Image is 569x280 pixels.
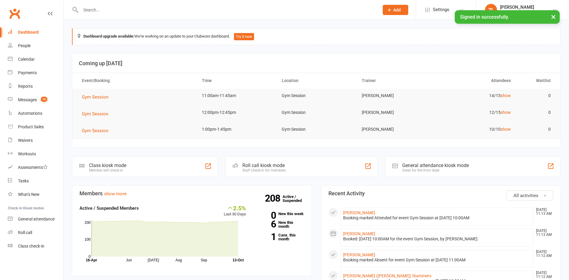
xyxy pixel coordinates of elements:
[356,73,436,88] th: Trainer
[18,30,39,35] div: Dashboard
[83,34,134,38] strong: Dashboard upgrade available:
[8,239,63,253] a: Class kiosk mode
[276,73,356,88] th: Location
[196,89,276,103] td: 11:00am-11:45am
[533,250,553,258] time: [DATE] 11:12 AM
[8,120,63,134] a: Product Sales
[18,84,33,89] div: Reports
[224,205,246,211] div: 2.5%
[8,26,63,39] a: Dashboard
[18,230,32,235] div: Roll call
[82,127,112,134] button: Gym Session
[18,43,31,48] div: People
[436,73,516,88] th: Attendees
[8,161,63,174] a: Assessments
[76,73,196,88] th: Event/Booking
[89,163,126,168] div: Class kiosk mode
[8,107,63,120] a: Automations
[433,3,449,17] span: Settings
[516,89,556,103] td: 0
[283,190,309,207] a: 208Active / Suspended
[196,122,276,136] td: 1:00pm-1:45pm
[18,57,35,62] div: Calendar
[18,111,42,116] div: Automations
[224,205,246,218] div: Last 30 Days
[533,229,553,237] time: [DATE] 11:13 AM
[18,124,44,129] div: Product Sales
[507,190,553,201] button: All activities
[276,89,356,103] td: Gym Session
[18,178,29,183] div: Tasks
[18,97,37,102] div: Messages
[8,39,63,53] a: People
[104,191,127,196] a: show more
[41,97,47,102] span: 10
[255,232,276,241] strong: 1
[8,212,63,226] a: General attendance kiosk mode
[343,236,531,242] div: Booked: [DATE] 10:00AM for the event Gym Session, by [PERSON_NAME]
[82,111,108,117] span: Gym Session
[82,128,108,133] span: Gym Session
[533,271,553,279] time: [DATE] 11:12 AM
[393,8,401,12] span: Add
[79,190,304,196] h3: Members
[8,53,63,66] a: Calendar
[7,6,22,21] a: Clubworx
[265,194,283,203] strong: 208
[8,174,63,188] a: Tasks
[8,80,63,93] a: Reports
[79,6,375,14] input: Search...
[255,233,304,241] a: 1Canx. this month
[196,105,276,120] td: 12:00pm-12:45pm
[18,70,37,75] div: Payments
[276,122,356,136] td: Gym Session
[501,110,511,115] a: show
[18,138,33,143] div: Waivers
[383,5,408,15] button: Add
[402,163,469,168] div: General attendance kiosk mode
[548,10,559,23] button: ×
[8,134,63,147] a: Waivers
[460,14,509,20] span: Signed in successfully.
[79,60,554,66] h3: Coming up [DATE]
[8,147,63,161] a: Workouts
[514,193,538,198] span: All activities
[18,217,55,221] div: General attendance
[89,168,126,172] div: Member self check-in
[436,122,516,136] td: 10/10
[8,93,63,107] a: Messages 10
[356,89,436,103] td: [PERSON_NAME]
[255,212,304,216] a: 0New this week
[343,210,375,215] a: [PERSON_NAME]
[196,73,276,88] th: Time
[516,122,556,136] td: 0
[356,122,436,136] td: [PERSON_NAME]
[18,244,44,248] div: Class check-in
[436,105,516,120] td: 12/15
[79,205,139,211] strong: Active / Suspended Members
[18,192,40,197] div: What's New
[485,4,497,16] div: ZL
[516,73,556,88] th: Waitlist
[242,163,286,168] div: Roll call kiosk mode
[234,33,254,40] button: Try it now
[242,168,286,172] div: Staff check-in for members
[328,190,553,196] h3: Recent Activity
[18,165,48,170] div: Assessments
[343,257,531,263] div: Booking marked Absent for event Gym Session at [DATE] 11:00AM
[8,226,63,239] a: Roll call
[501,127,511,132] a: show
[500,10,552,15] div: Uniting Seniors Gym Orange
[500,5,552,10] div: [PERSON_NAME]
[82,110,112,117] button: Gym Session
[516,105,556,120] td: 0
[82,94,108,100] span: Gym Session
[255,211,276,220] strong: 0
[343,215,531,221] div: Booking marked Attended for event Gym Session at [DATE] 10:00AM
[82,93,112,101] button: Gym Session
[72,28,561,45] div: We're working on an update to your Clubworx dashboard.
[343,273,431,278] a: [PERSON_NAME] ([PERSON_NAME]) Stammers
[402,168,469,172] div: Great for the front desk
[343,231,375,236] a: [PERSON_NAME]
[255,220,276,229] strong: 6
